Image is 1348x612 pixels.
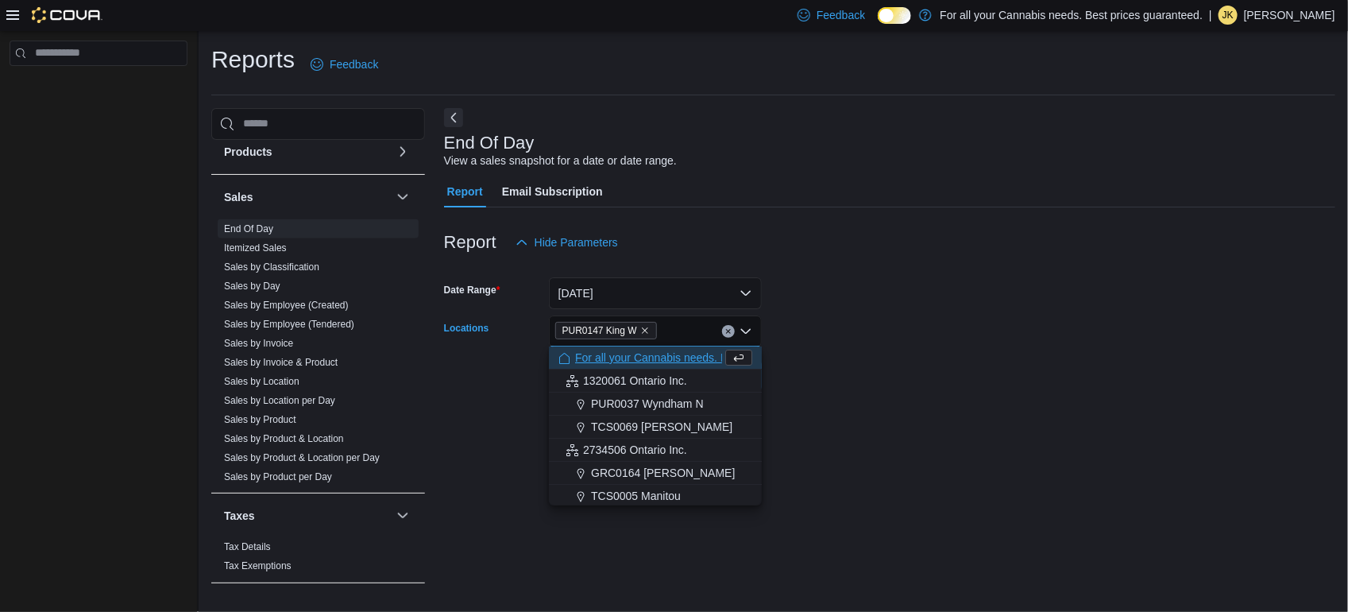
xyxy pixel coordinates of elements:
[211,538,425,583] div: Taxes
[224,471,332,482] a: Sales by Product per Day
[549,439,762,462] button: 2734506 Ontario Inc.
[444,233,496,252] h3: Report
[591,419,732,435] span: TCS0069 [PERSON_NAME]
[224,144,390,160] button: Products
[224,242,287,254] span: Itemized Sales
[393,506,412,525] button: Taxes
[549,277,762,309] button: [DATE]
[32,7,102,23] img: Cova
[224,471,332,483] span: Sales by Product per Day
[224,561,292,572] a: Tax Exemptions
[224,357,338,368] a: Sales by Invoice & Product
[444,108,463,127] button: Next
[224,542,271,553] a: Tax Details
[591,465,735,481] span: GRC0164 [PERSON_NAME]
[224,375,299,388] span: Sales by Location
[224,337,293,350] span: Sales by Invoice
[224,299,349,312] span: Sales by Employee (Created)
[549,393,762,416] button: PUR0037 Wyndham N
[447,176,483,207] span: Report
[591,396,704,412] span: PUR0037 Wyndham N
[502,176,603,207] span: Email Subscription
[722,325,735,338] button: Clear input
[1222,6,1234,25] span: JK
[1244,6,1335,25] p: [PERSON_NAME]
[555,322,657,339] span: PUR0147 King W
[393,142,412,161] button: Products
[562,323,637,339] span: PUR0147 King W
[740,325,752,338] button: Close list of options
[224,413,296,426] span: Sales by Product
[224,395,335,406] a: Sales by Location per Day
[224,261,319,273] a: Sales by Classification
[549,462,762,485] button: GRC0164 [PERSON_NAME]
[1209,6,1212,25] p: |
[224,223,273,234] a: End Of Day
[224,189,390,205] button: Sales
[224,414,296,425] a: Sales by Product
[549,416,762,439] button: TCS0069 [PERSON_NAME]
[224,452,380,463] a: Sales by Product & Location per Day
[549,370,762,393] button: 1320061 Ontario Inc.
[224,319,354,330] a: Sales by Employee (Tendered)
[224,318,354,331] span: Sales by Employee (Tendered)
[330,56,378,72] span: Feedback
[224,560,292,573] span: Tax Exemptions
[940,6,1203,25] p: For all your Cannabis needs. Best prices guaranteed.
[224,356,338,369] span: Sales by Invoice & Product
[583,442,687,458] span: 2734506 Ontario Inc.
[224,433,344,444] a: Sales by Product & Location
[224,338,293,349] a: Sales by Invoice
[224,189,253,205] h3: Sales
[224,300,349,311] a: Sales by Employee (Created)
[211,219,425,493] div: Sales
[224,144,272,160] h3: Products
[444,284,500,296] label: Date Range
[224,508,390,524] button: Taxes
[444,153,677,169] div: View a sales snapshot for a date or date range.
[549,485,762,508] button: TCS0005 Manitou
[575,350,838,366] span: For all your Cannabis needs. Best prices guaranteed.
[224,223,273,235] span: End Of Day
[549,347,762,370] button: For all your Cannabis needs. Best prices guaranteed.
[878,24,879,25] span: Dark Mode
[304,48,384,80] a: Feedback
[224,281,280,292] a: Sales by Day
[393,188,412,207] button: Sales
[640,326,650,335] button: Remove PUR0147 King W from selection in this group
[444,322,489,335] label: Locations
[224,242,287,254] a: Itemized Sales
[224,508,255,524] h3: Taxes
[878,7,911,24] input: Dark Mode
[583,373,687,389] span: 1320061 Ontario Inc.
[224,394,335,407] span: Sales by Location per Day
[444,134,535,153] h3: End Of Day
[509,227,624,258] button: Hide Parameters
[817,7,865,23] span: Feedback
[591,488,681,504] span: TCS0005 Manitou
[1219,6,1238,25] div: Jennifer Kinzie
[224,541,271,554] span: Tax Details
[224,376,299,387] a: Sales by Location
[535,234,618,250] span: Hide Parameters
[10,69,187,107] nav: Complex example
[211,44,295,76] h1: Reports
[224,432,344,445] span: Sales by Product & Location
[224,451,380,464] span: Sales by Product & Location per Day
